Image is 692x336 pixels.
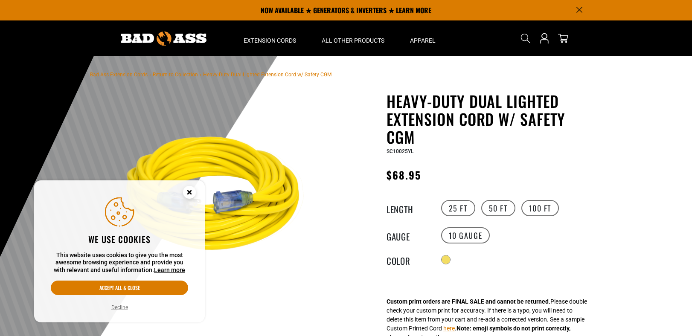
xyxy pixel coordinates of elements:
span: SC10025YL [387,148,413,154]
span: Heavy-Duty Dual Lighted Extension Cord w/ Safety CGM [203,72,331,78]
summary: All Other Products [309,20,397,56]
button: here [443,324,455,333]
span: Extension Cords [244,37,296,44]
p: This website uses cookies to give you the most awesome browsing experience and provide you with r... [51,252,188,274]
span: › [149,72,151,78]
h1: Heavy-Duty Dual Lighted Extension Cord w/ Safety CGM [387,92,596,146]
a: Bad Ass Extension Cords [90,72,148,78]
img: yellow [115,94,321,300]
summary: Apparel [397,20,448,56]
label: 50 FT [481,200,515,216]
span: Apparel [410,37,436,44]
button: Accept all & close [51,281,188,295]
summary: Search [519,32,532,45]
aside: Cookie Consent [34,180,205,323]
img: Bad Ass Extension Cords [121,32,206,46]
a: Learn more [154,266,185,273]
strong: Custom print orders are FINAL SALE and cannot be returned. [387,298,550,305]
label: 25 FT [441,200,475,216]
span: All Other Products [322,37,384,44]
span: › [200,72,201,78]
legend: Color [387,254,429,265]
span: $68.95 [387,167,421,182]
label: 100 FT [521,200,559,216]
legend: Gauge [387,230,429,241]
label: 10 Gauge [441,227,490,243]
nav: breadcrumbs [90,69,331,79]
button: Decline [109,303,131,312]
a: Return to Collection [153,72,198,78]
h2: We use cookies [51,234,188,245]
summary: Extension Cords [231,20,309,56]
legend: Length [387,203,429,214]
